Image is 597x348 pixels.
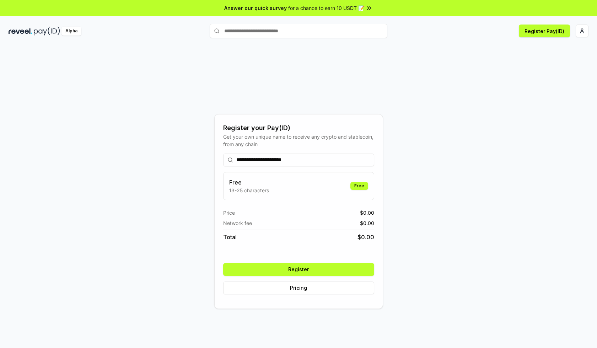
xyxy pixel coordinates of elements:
div: Register your Pay(ID) [223,123,374,133]
img: pay_id [34,27,60,36]
p: 13-25 characters [229,187,269,194]
button: Register Pay(ID) [519,25,570,37]
span: $ 0.00 [360,219,374,227]
span: Answer our quick survey [224,4,287,12]
div: Get your own unique name to receive any crypto and stablecoin, from any chain [223,133,374,148]
button: Register [223,263,374,276]
span: Price [223,209,235,216]
div: Alpha [61,27,81,36]
span: $ 0.00 [357,233,374,241]
span: Network fee [223,219,252,227]
span: Total [223,233,237,241]
button: Pricing [223,282,374,294]
span: for a chance to earn 10 USDT 📝 [288,4,364,12]
div: Free [350,182,368,190]
h3: Free [229,178,269,187]
span: $ 0.00 [360,209,374,216]
img: reveel_dark [9,27,32,36]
